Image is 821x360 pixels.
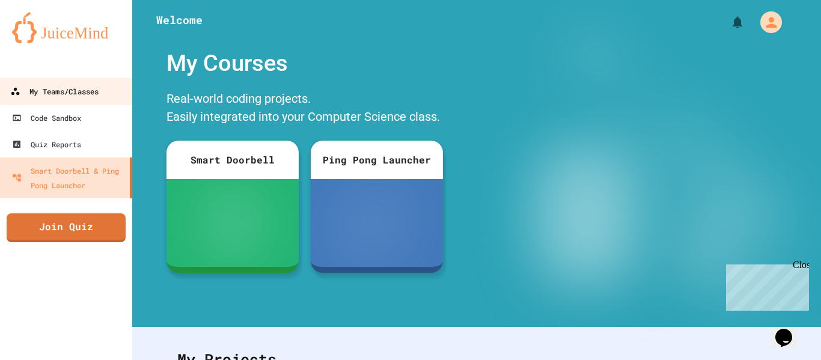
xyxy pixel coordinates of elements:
a: Join Quiz [7,213,126,242]
img: ppl-with-ball.png [350,199,403,247]
div: Ping Pong Launcher [311,141,443,179]
iframe: chat widget [721,260,809,311]
div: Chat with us now!Close [5,5,83,76]
img: logo-orange.svg [12,12,120,43]
div: Smart Doorbell [166,141,299,179]
div: My Courses [160,40,449,87]
div: My Notifications [708,12,748,32]
div: Smart Doorbell & Ping Pong Launcher [12,163,125,192]
div: My Account [748,8,785,36]
iframe: chat widget [771,312,809,348]
div: Real-world coding projects. Easily integrated into your Computer Science class. [160,87,449,132]
div: My Teams/Classes [10,84,99,99]
img: sdb-white.svg [215,199,249,247]
div: Code Sandbox [12,111,81,125]
img: banner-image-my-projects.png [487,40,810,315]
div: Quiz Reports [12,137,81,151]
